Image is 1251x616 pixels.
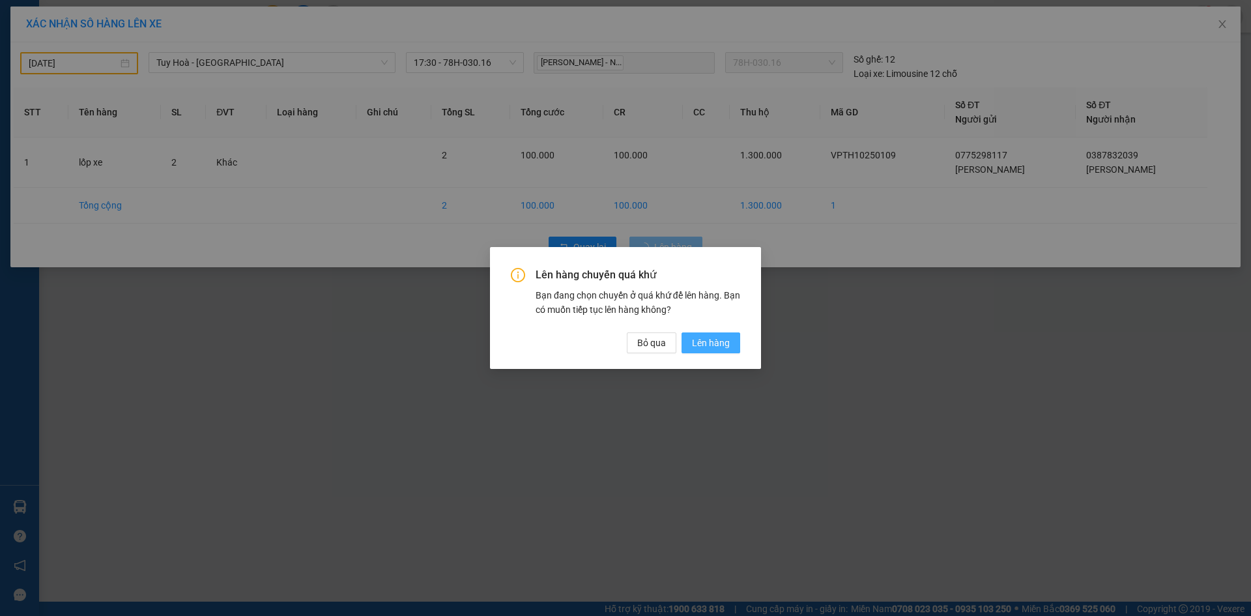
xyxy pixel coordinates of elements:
span: Bỏ qua [637,336,666,350]
div: Bạn đang chọn chuyến ở quá khứ để lên hàng. Bạn có muốn tiếp tục lên hàng không? [536,288,740,317]
button: Bỏ qua [627,332,676,353]
span: info-circle [511,268,525,282]
span: Lên hàng chuyến quá khứ [536,268,740,282]
button: Lên hàng [682,332,740,353]
span: Lên hàng [692,336,730,350]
